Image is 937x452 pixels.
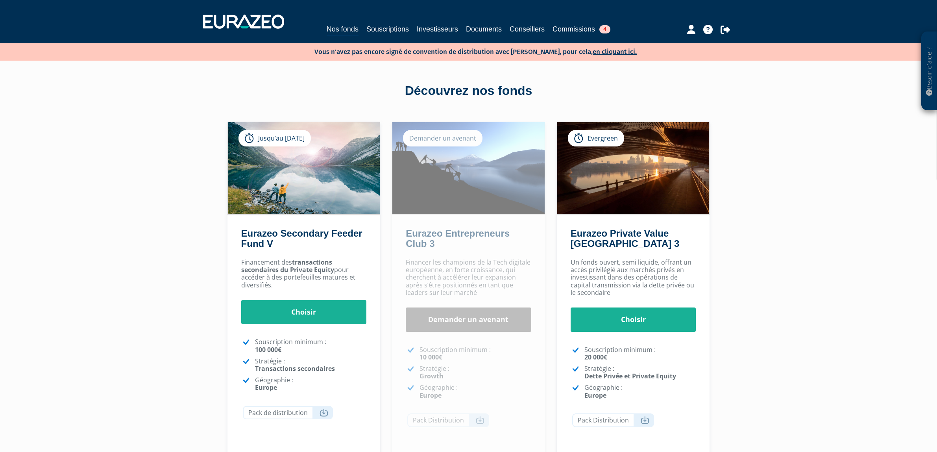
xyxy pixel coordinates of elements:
img: Eurazeo Secondary Feeder Fund V [228,122,380,214]
p: Souscription minimum : [420,346,531,361]
a: Nos fonds [327,24,359,36]
a: Conseillers [510,24,545,35]
a: Eurazeo Private Value [GEOGRAPHIC_DATA] 3 [571,228,679,249]
p: Stratégie : [584,365,696,380]
p: Stratégie : [420,365,531,380]
a: Documents [466,24,502,35]
a: Investisseurs [417,24,458,35]
img: Eurazeo Entrepreneurs Club 3 [392,122,545,214]
strong: 20 000€ [584,353,607,361]
div: Jusqu’au [DATE] [238,130,311,146]
a: Demander un avenant [406,308,531,332]
p: Souscription minimum : [584,346,696,361]
p: Souscription minimum : [255,338,367,353]
p: Financer les champions de la Tech digitale européenne, en forte croissance, qui cherchent à accél... [406,259,531,296]
a: Souscriptions [366,24,409,35]
strong: Transactions secondaires [255,364,335,373]
strong: 100 000€ [255,345,281,354]
p: Financement des pour accéder à des portefeuilles matures et diversifiés. [241,259,367,289]
a: Choisir [241,300,367,324]
p: Géographie : [255,376,367,391]
p: Stratégie : [255,358,367,372]
strong: 10 000€ [420,353,442,361]
a: Pack Distribution [572,413,654,427]
a: Pack de distribution [243,406,333,420]
strong: Europe [255,383,277,392]
a: Commissions4 [553,24,610,35]
div: Evergreen [568,130,624,146]
strong: Europe [584,391,606,400]
a: en cliquant ici. [593,48,637,56]
p: Besoin d'aide ? [925,36,934,107]
a: Eurazeo Secondary Feeder Fund V [241,228,362,249]
span: 4 [599,25,610,33]
p: Géographie : [420,384,531,399]
p: Un fonds ouvert, semi liquide, offrant un accès privilégié aux marchés privés en investissant dan... [571,259,696,296]
strong: Europe [420,391,442,400]
div: Demander un avenant [403,130,482,146]
div: Découvrez nos fonds [244,82,693,100]
img: Eurazeo Private Value Europe 3 [557,122,710,214]
img: 1732889491-logotype_eurazeo_blanc_rvb.png [203,15,284,29]
strong: transactions secondaires du Private Equity [241,258,334,274]
strong: Dette Privée et Private Equity [584,372,676,380]
a: Pack Distribution [407,413,489,427]
p: Géographie : [584,384,696,399]
a: Eurazeo Entrepreneurs Club 3 [406,228,510,249]
p: Vous n'avez pas encore signé de convention de distribution avec [PERSON_NAME], pour cela, [292,45,637,57]
strong: Growth [420,372,444,380]
a: Choisir [571,308,696,332]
